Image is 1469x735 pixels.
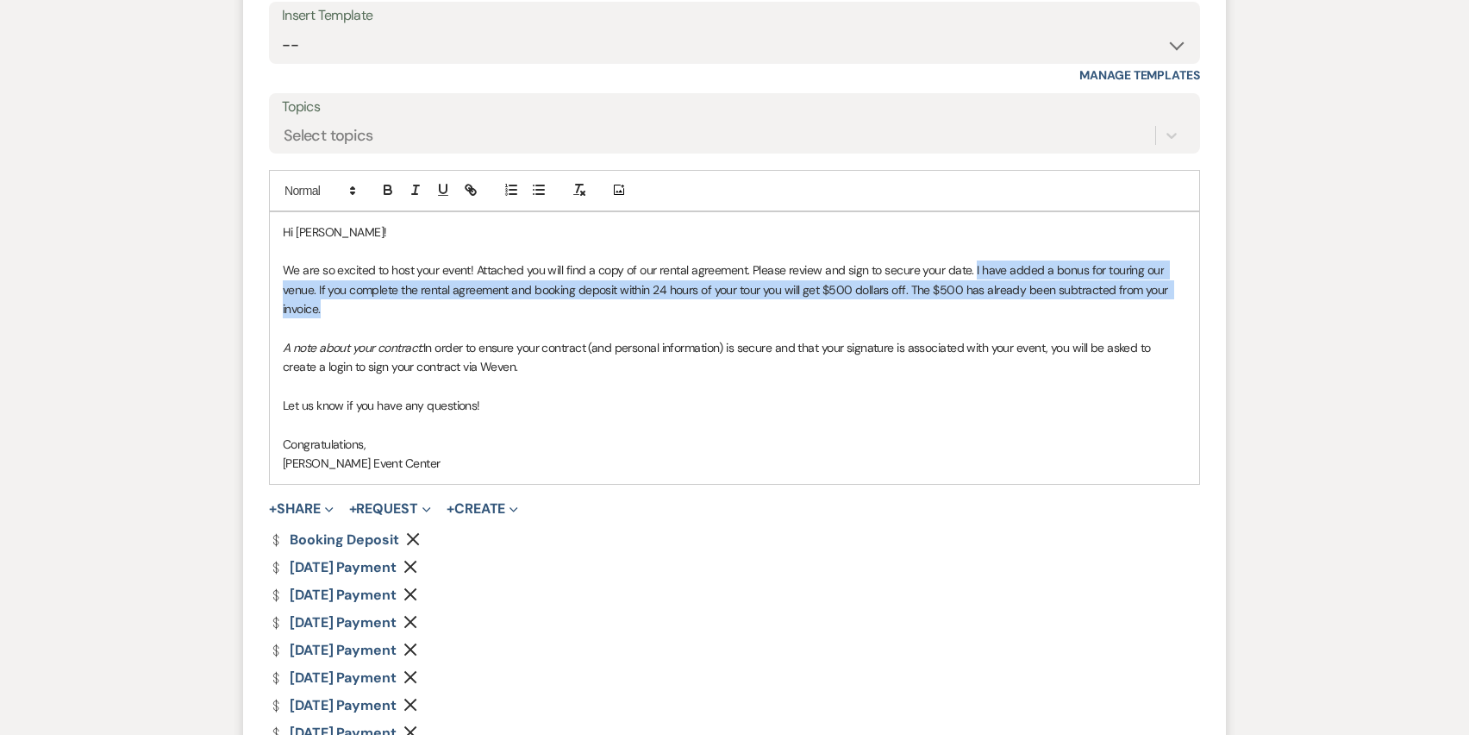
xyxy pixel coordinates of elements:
a: [DATE] Payment [269,561,397,575]
a: [DATE] Payment [269,616,397,630]
label: Topics [282,95,1187,120]
a: [DATE] Payment [269,644,397,657]
p: Let us know if you have any questions! [283,396,1186,415]
a: [DATE] Payment [269,588,397,602]
div: Select topics [284,124,373,148]
em: A note about your contract: [283,340,423,355]
a: [DATE] Payment [269,671,397,685]
button: Share [269,502,334,516]
a: Manage Templates [1079,67,1200,83]
div: Insert Template [282,3,1187,28]
button: Create [447,502,518,516]
a: [DATE] Payment [269,699,397,713]
span: + [349,502,357,516]
span: + [269,502,277,516]
p: In order to ensure your contract (and personal information) is secure and that your signature is ... [283,338,1186,377]
p: We are so excited to host your event! Attached you will find a copy of our rental agreement. Plea... [283,261,1186,318]
p: [PERSON_NAME] Event Center [283,454,1186,473]
button: Request [349,502,431,516]
a: Booking Deposit [269,533,399,547]
span: + [447,502,454,516]
p: Hi [PERSON_NAME]! [283,223,1186,242]
p: Congratulations, [283,435,1186,454]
